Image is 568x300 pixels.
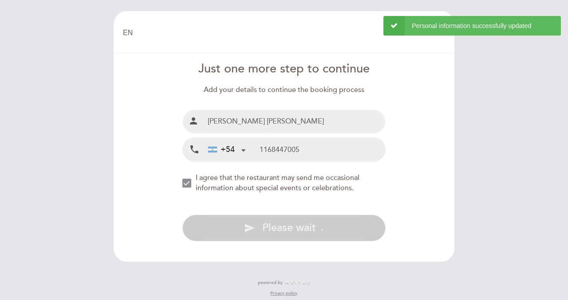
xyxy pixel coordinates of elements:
[260,138,385,161] input: Mobile Phone
[244,223,255,233] i: send
[262,221,316,234] span: Please wait
[258,280,310,286] a: powered by
[182,60,386,78] div: Just one more step to continue
[189,144,200,155] i: local_phone
[285,280,310,285] img: MEITRE
[383,16,561,36] div: Personal information successfully updated
[188,116,199,126] i: person
[258,280,283,286] span: powered by
[182,85,386,95] div: Add your details to continue the booking process
[205,138,249,161] div: Argentina: +54
[182,173,386,193] md-checkbox: NEW_MODAL_AGREE_RESTAURANT_SEND_OCCASIONAL_INFO
[208,144,235,156] div: +54
[196,173,359,192] span: I agree that the restaurant may send me occasional information about special events or celebrations.
[204,110,386,133] input: Name and surname
[270,290,297,296] a: Privacy policy
[556,16,559,22] button: ×
[182,215,386,241] button: send Please wait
